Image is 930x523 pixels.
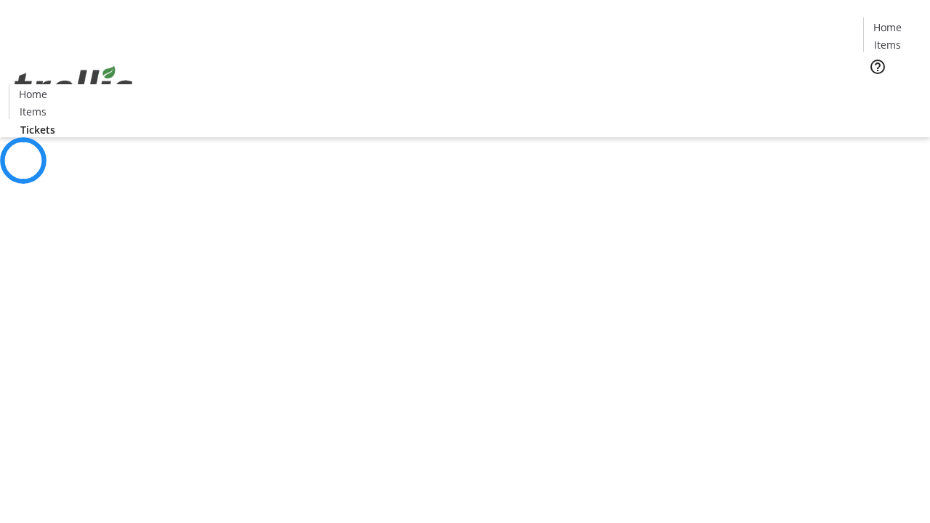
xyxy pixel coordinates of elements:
span: Items [874,37,901,52]
span: Tickets [20,122,55,137]
a: Home [9,86,56,102]
button: Help [863,52,892,81]
a: Items [9,104,56,119]
span: Home [19,86,47,102]
a: Items [864,37,910,52]
a: Home [864,20,910,35]
span: Home [873,20,902,35]
a: Tickets [863,84,921,100]
img: Orient E2E Organization LWHmJ57qa7's Logo [9,50,138,123]
span: Tickets [875,84,910,100]
span: Items [20,104,46,119]
a: Tickets [9,122,67,137]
